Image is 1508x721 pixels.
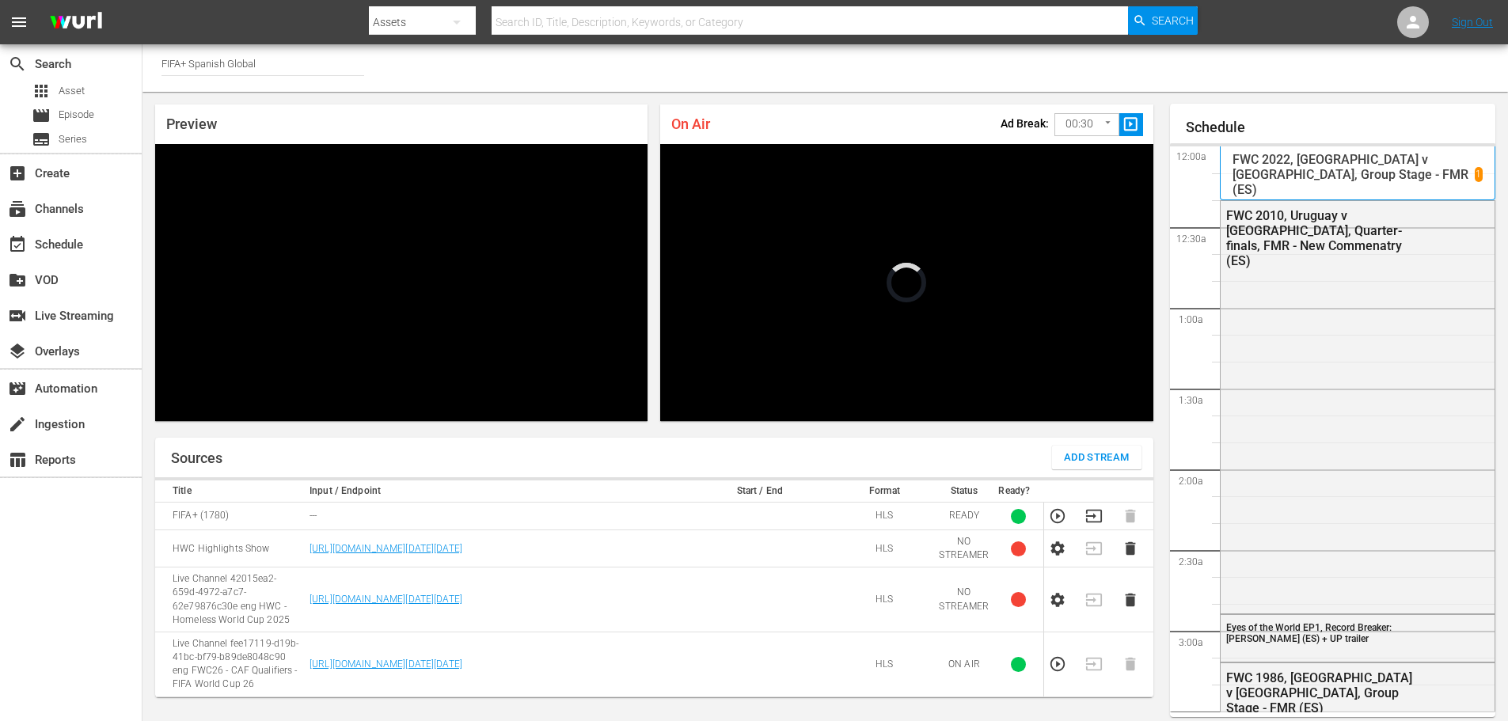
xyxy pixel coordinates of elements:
[934,503,993,530] td: READY
[934,632,993,696] td: ON AIR
[8,55,27,74] span: Search
[155,632,305,696] td: Live Channel fee17119-d19b-41bc-bf79-b89de8048c90 eng FWC26 - CAF Qualifiers - FIFA World Cup 26
[834,632,934,696] td: HLS
[1233,152,1475,197] p: FWC 2022, [GEOGRAPHIC_DATA] v [GEOGRAPHIC_DATA], Group Stage - FMR (ES)
[305,503,685,530] td: ---
[8,450,27,469] span: Reports
[155,144,648,421] div: Video Player
[155,567,305,632] td: Live Channel 42015ea2-659d-4972-a7c7-62e79876c30e eng HWC - Homeless World Cup 2025
[685,480,834,503] th: Start / End
[993,480,1043,503] th: Ready?
[38,4,114,41] img: ans4CAIJ8jUAAAAAAAAAAAAAAAAAAAAAAAAgQb4GAAAAAAAAAAAAAAAAAAAAAAAAJMjXAAAAAAAAAAAAAAAAAAAAAAAAgAT5G...
[1049,507,1066,525] button: Preview Stream
[1226,622,1392,644] span: Eyes of the World EP1, Record Breaker: [PERSON_NAME] (ES) + UP trailer
[32,82,51,101] span: Asset
[834,530,934,567] td: HLS
[8,379,27,398] span: Automation
[1122,540,1139,557] button: Delete
[1128,6,1198,35] button: Search
[1186,120,1496,135] h1: Schedule
[59,83,85,99] span: Asset
[9,13,28,32] span: menu
[1226,208,1417,268] div: FWC 2010, Uruguay v [GEOGRAPHIC_DATA], Quarter-finals, FMR - New Commenatry (ES)
[1049,655,1066,673] button: Preview Stream
[1476,169,1481,180] p: 1
[171,450,222,466] h1: Sources
[32,106,51,125] span: Episode
[934,567,993,632] td: NO STREAMER
[155,530,305,567] td: HWC Highlights Show
[8,342,27,361] span: Overlays
[1085,507,1103,525] button: Transition
[8,306,27,325] span: Live Streaming
[1049,591,1066,609] button: Configure
[660,144,1153,421] div: Video Player
[1052,446,1141,469] button: Add Stream
[1452,16,1493,28] a: Sign Out
[1152,6,1194,35] span: Search
[1001,117,1049,130] p: Ad Break:
[8,271,27,290] span: VOD
[8,415,27,434] span: Ingestion
[1122,116,1140,134] span: slideshow_sharp
[1064,449,1130,467] span: Add Stream
[1054,109,1119,139] div: 00:30
[8,235,27,254] span: Schedule
[1049,540,1066,557] button: Configure
[8,199,27,218] span: Channels
[166,116,217,132] span: Preview
[8,164,27,183] span: Create
[1122,591,1139,609] button: Delete
[834,567,934,632] td: HLS
[59,131,87,147] span: Series
[32,130,51,149] span: Series
[934,480,993,503] th: Status
[310,658,462,670] a: [URL][DOMAIN_NAME][DATE][DATE]
[834,480,934,503] th: Format
[834,503,934,530] td: HLS
[934,530,993,567] td: NO STREAMER
[310,543,462,554] a: [URL][DOMAIN_NAME][DATE][DATE]
[155,503,305,530] td: FIFA+ (1780)
[671,116,710,132] span: On Air
[305,480,685,503] th: Input / Endpoint
[59,107,94,123] span: Episode
[155,480,305,503] th: Title
[1226,670,1417,715] div: FWC 1986, [GEOGRAPHIC_DATA] v [GEOGRAPHIC_DATA], Group Stage - FMR (ES)
[310,594,462,605] a: [URL][DOMAIN_NAME][DATE][DATE]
